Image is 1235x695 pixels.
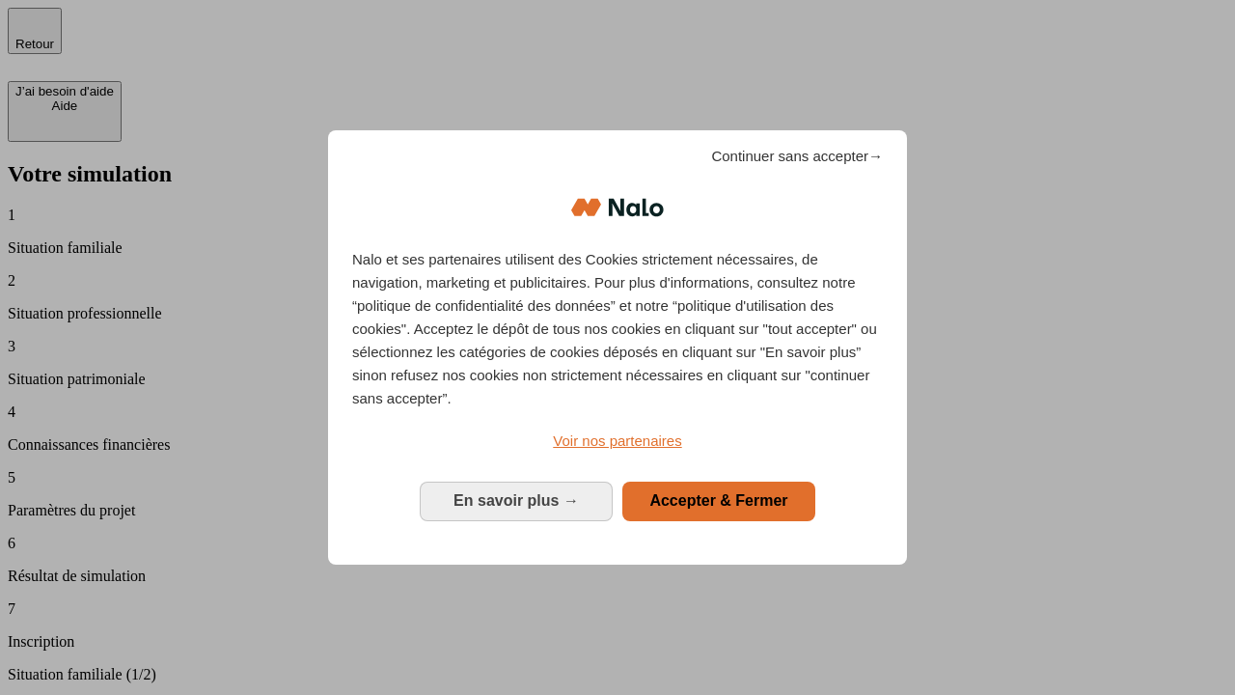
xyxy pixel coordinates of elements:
span: Accepter & Fermer [649,492,787,509]
img: Logo [571,179,664,236]
span: Voir nos partenaires [553,432,681,449]
div: Bienvenue chez Nalo Gestion du consentement [328,130,907,564]
span: En savoir plus → [453,492,579,509]
p: Nalo et ses partenaires utilisent des Cookies strictement nécessaires, de navigation, marketing e... [352,248,883,410]
button: En savoir plus: Configurer vos consentements [420,482,613,520]
span: Continuer sans accepter→ [711,145,883,168]
button: Accepter & Fermer: Accepter notre traitement des données et fermer [622,482,815,520]
a: Voir nos partenaires [352,430,883,453]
